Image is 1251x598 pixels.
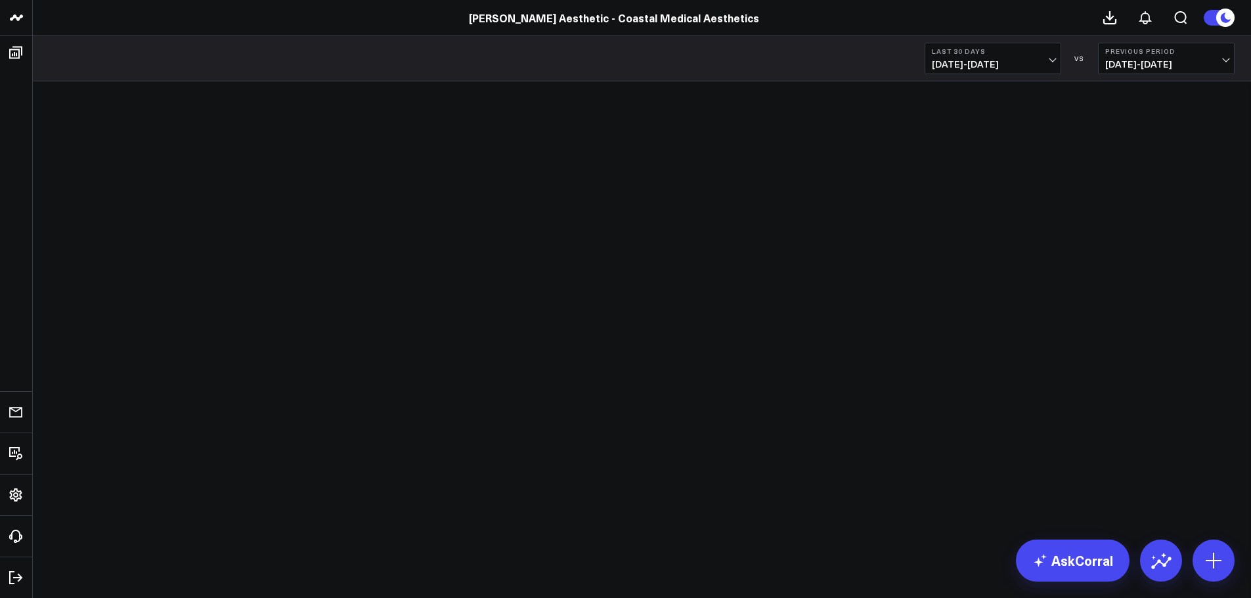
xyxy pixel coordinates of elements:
b: Previous Period [1105,47,1227,55]
button: Last 30 Days[DATE]-[DATE] [925,43,1061,74]
span: [DATE] - [DATE] [1105,59,1227,70]
div: VS [1068,54,1091,62]
a: [PERSON_NAME] Aesthetic - Coastal Medical Aesthetics [469,11,759,25]
a: AskCorral [1016,540,1130,582]
b: Last 30 Days [932,47,1054,55]
span: [DATE] - [DATE] [932,59,1054,70]
button: Previous Period[DATE]-[DATE] [1098,43,1235,74]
